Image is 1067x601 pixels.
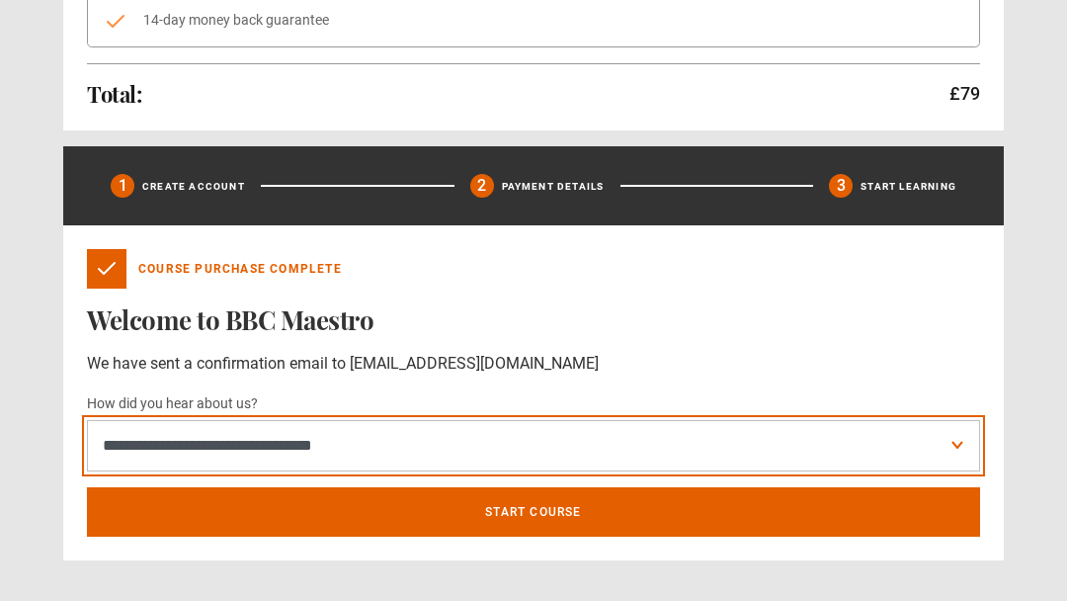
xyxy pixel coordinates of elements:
[87,304,980,336] h1: Welcome to BBC Maestro
[861,179,956,194] p: Start learning
[949,80,980,107] p: £79
[87,487,980,537] a: Start course
[111,174,134,198] div: 1
[138,260,342,278] p: Course Purchase Complete
[142,179,245,194] p: Create Account
[470,174,494,198] div: 2
[502,179,605,194] p: Payment details
[104,10,963,31] li: 14-day money back guarantee
[829,174,853,198] div: 3
[87,352,980,376] p: We have sent a confirmation email to [EMAIL_ADDRESS][DOMAIN_NAME]
[87,82,141,106] h2: Total:
[87,392,258,416] label: How did you hear about us?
